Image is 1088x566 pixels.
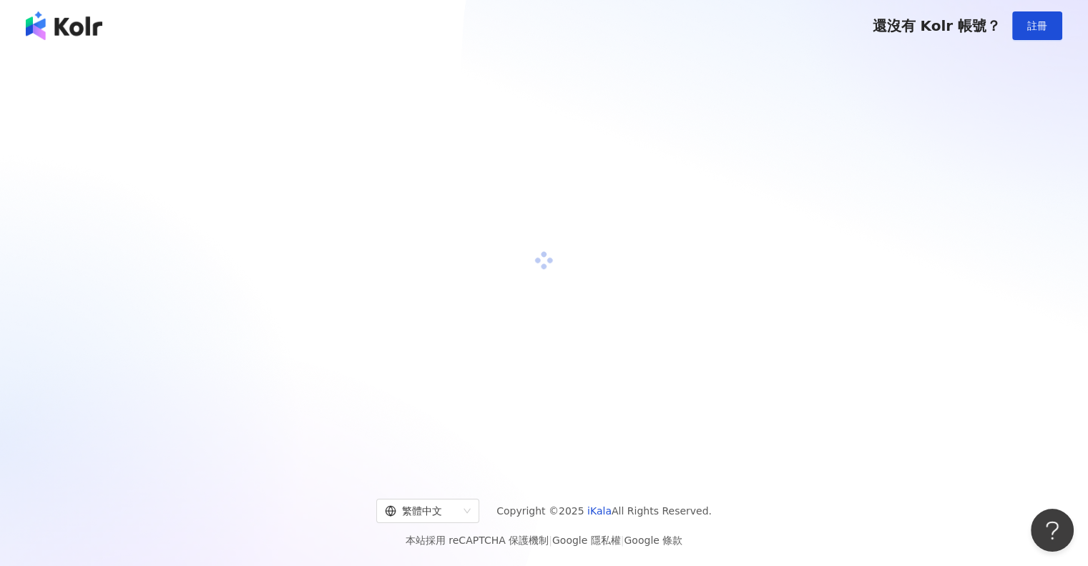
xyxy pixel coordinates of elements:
span: Copyright © 2025 All Rights Reserved. [496,502,712,519]
span: 註冊 [1027,20,1047,31]
a: iKala [587,505,612,517]
span: 本站採用 reCAPTCHA 保護機制 [406,532,682,549]
img: logo [26,11,102,40]
span: | [549,535,552,546]
div: 繁體中文 [385,499,458,522]
a: Google 隱私權 [552,535,621,546]
span: 還沒有 Kolr 帳號？ [872,17,1001,34]
span: | [621,535,624,546]
iframe: Help Scout Beacon - Open [1031,509,1074,552]
button: 註冊 [1012,11,1062,40]
a: Google 條款 [624,535,682,546]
